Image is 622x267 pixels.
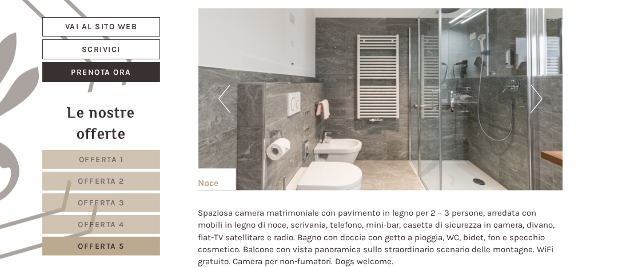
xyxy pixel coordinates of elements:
[17,33,180,42] div: Hotel B&B Feldmessner
[198,8,563,190] img: image
[42,39,160,59] a: Scrivici
[198,168,236,190] div: Noce
[78,241,125,251] span: Offerta 5
[42,102,160,144] div: Le nostre offerte
[531,84,543,113] button: Next
[78,220,125,229] span: Offerta 4
[162,9,202,28] div: [DATE]
[78,198,125,208] span: Offerta 3
[218,84,230,113] button: Previous
[42,17,160,37] a: Vai al sito web
[9,31,185,66] div: Buon giorno, come possiamo aiutarla?
[42,62,160,82] a: Prenota ora
[17,55,180,63] small: 07:52
[78,176,125,186] span: Offerta 2
[79,155,124,164] span: Offerta 1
